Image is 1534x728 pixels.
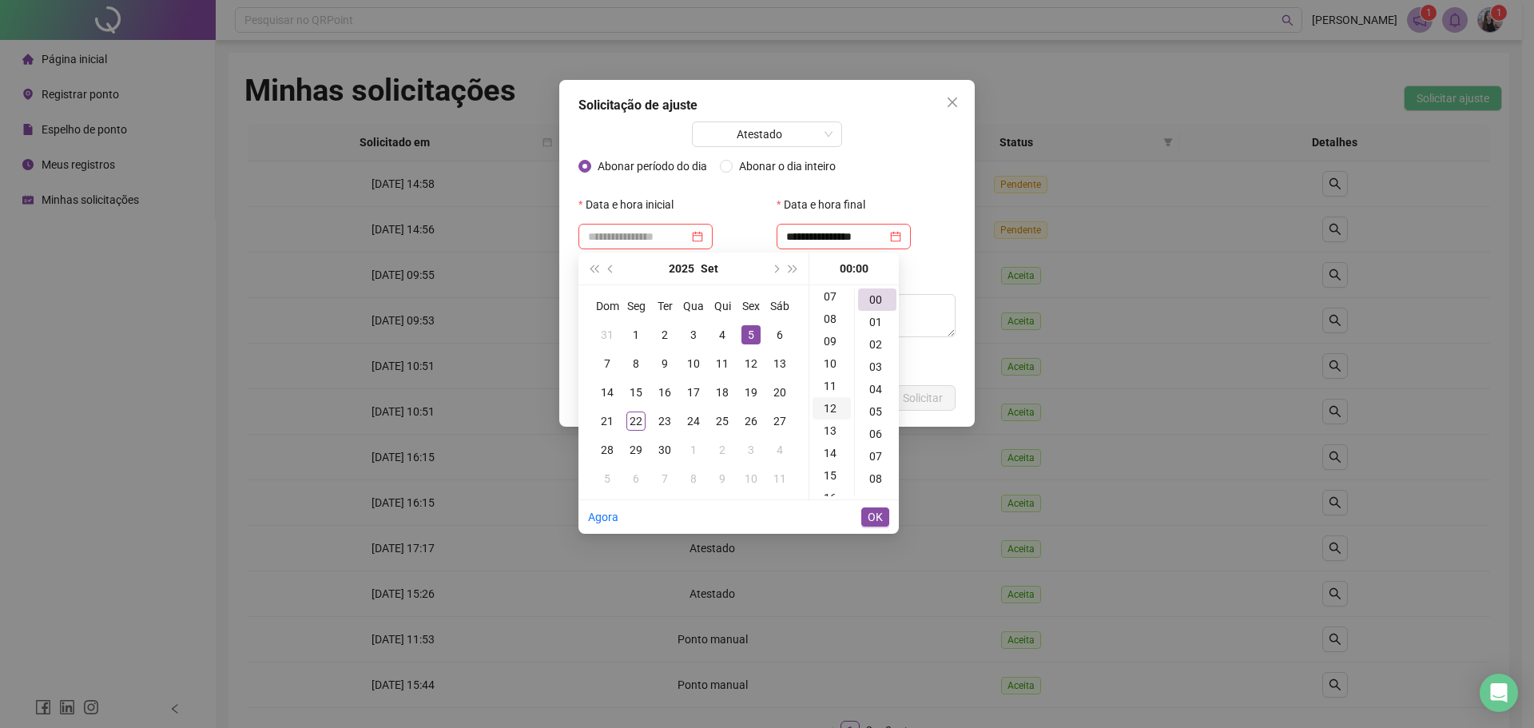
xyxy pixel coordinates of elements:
[770,383,789,402] div: 20
[737,436,765,464] td: 2025-10-03
[765,320,794,349] td: 2025-09-06
[741,325,761,344] div: 5
[598,354,617,373] div: 7
[713,440,732,459] div: 2
[626,469,646,488] div: 6
[813,352,851,375] div: 10
[765,464,794,493] td: 2025-10-11
[946,96,959,109] span: close
[591,157,713,175] span: Abonar período do dia
[602,253,620,284] button: prev-year
[765,349,794,378] td: 2025-09-13
[858,378,896,400] div: 04
[650,292,679,320] th: Ter
[858,445,896,467] div: 07
[655,440,674,459] div: 30
[598,469,617,488] div: 5
[785,253,802,284] button: super-next-year
[766,253,784,284] button: next-year
[622,436,650,464] td: 2025-09-29
[858,467,896,490] div: 08
[626,383,646,402] div: 15
[578,192,684,217] label: Data e hora inicial
[813,397,851,420] div: 12
[813,308,851,330] div: 08
[765,436,794,464] td: 2025-10-04
[588,511,618,523] a: Agora
[708,407,737,436] td: 2025-09-25
[655,469,674,488] div: 7
[679,349,708,378] td: 2025-09-10
[684,383,703,402] div: 17
[858,356,896,378] div: 03
[713,383,732,402] div: 18
[650,407,679,436] td: 2025-09-23
[622,378,650,407] td: 2025-09-15
[598,383,617,402] div: 14
[813,442,851,464] div: 14
[650,378,679,407] td: 2025-09-16
[684,325,703,344] div: 3
[622,464,650,493] td: 2025-10-06
[708,320,737,349] td: 2025-09-04
[622,407,650,436] td: 2025-09-22
[741,383,761,402] div: 19
[650,349,679,378] td: 2025-09-09
[593,320,622,349] td: 2025-08-31
[858,333,896,356] div: 02
[858,311,896,333] div: 01
[737,407,765,436] td: 2025-09-26
[655,325,674,344] div: 2
[813,285,851,308] div: 07
[737,378,765,407] td: 2025-09-19
[650,436,679,464] td: 2025-09-30
[737,464,765,493] td: 2025-10-10
[858,490,896,512] div: 09
[598,440,617,459] div: 28
[708,349,737,378] td: 2025-09-11
[741,354,761,373] div: 12
[713,412,732,431] div: 25
[679,320,708,349] td: 2025-09-03
[741,412,761,431] div: 26
[684,440,703,459] div: 1
[669,253,694,284] button: year panel
[770,469,789,488] div: 11
[858,288,896,311] div: 00
[708,292,737,320] th: Qui
[684,354,703,373] div: 10
[679,407,708,436] td: 2025-09-24
[585,253,602,284] button: super-prev-year
[655,383,674,402] div: 16
[813,420,851,442] div: 13
[622,349,650,378] td: 2025-09-08
[713,469,732,488] div: 9
[858,400,896,423] div: 05
[593,436,622,464] td: 2025-09-28
[708,464,737,493] td: 2025-10-09
[593,407,622,436] td: 2025-09-21
[701,122,833,146] span: Atestado
[813,487,851,509] div: 16
[593,292,622,320] th: Dom
[593,464,622,493] td: 2025-10-05
[890,385,956,411] button: Solicitar
[777,192,876,217] label: Data e hora final
[684,412,703,431] div: 24
[770,325,789,344] div: 6
[626,440,646,459] div: 29
[813,464,851,487] div: 15
[813,330,851,352] div: 09
[650,464,679,493] td: 2025-10-07
[593,349,622,378] td: 2025-09-07
[741,440,761,459] div: 3
[741,469,761,488] div: 10
[858,423,896,445] div: 06
[765,407,794,436] td: 2025-09-27
[598,412,617,431] div: 21
[622,320,650,349] td: 2025-09-01
[701,253,718,284] button: month panel
[679,464,708,493] td: 2025-10-08
[626,354,646,373] div: 8
[737,349,765,378] td: 2025-09-12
